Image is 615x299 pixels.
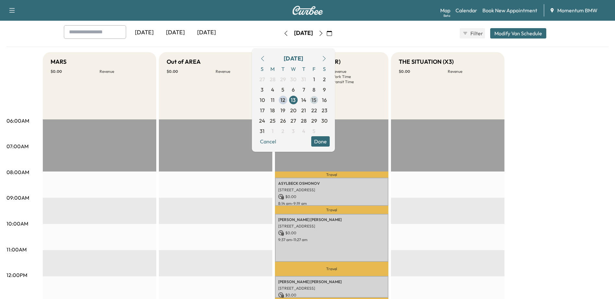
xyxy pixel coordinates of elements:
p: 09:00AM [6,194,29,202]
span: 5 [313,127,315,135]
span: 27 [259,75,265,83]
p: Work Time [332,74,381,79]
span: 31 [301,75,306,83]
span: 7 [302,86,305,94]
span: 14 [301,96,306,104]
button: Done [311,136,330,147]
div: Beta [444,13,450,18]
span: 8 [313,86,315,94]
p: ASYLBECK OSMONOV [278,181,385,186]
span: M [267,64,278,74]
span: 4 [302,127,305,135]
span: 9 [323,86,326,94]
span: 5 [281,86,284,94]
span: 28 [301,117,307,125]
p: Revenue [332,69,381,74]
span: 23 [322,106,327,114]
span: 3 [261,86,264,94]
button: Cancel [257,136,279,147]
span: S [319,64,330,74]
p: Revenue [216,69,265,74]
p: Revenue [100,69,148,74]
p: 9:37 am - 11:27 am [278,237,385,242]
div: [DATE] [191,25,222,40]
div: [DATE] [284,54,303,63]
p: $ 0.00 [278,292,385,298]
button: Modify Van Schedule [490,28,546,39]
h5: Out of AREA [167,57,201,66]
p: $ 0.00 [278,230,385,236]
div: [DATE] [160,25,191,40]
span: 24 [259,117,265,125]
div: [DATE] [294,29,313,37]
button: Filter [460,28,485,39]
span: 3 [292,127,295,135]
span: 13 [291,96,296,104]
p: 11:00AM [6,246,27,253]
p: $ 0.00 [167,69,216,74]
p: 08:00AM [6,168,29,176]
span: 15 [312,96,316,104]
p: Travel [275,262,388,276]
p: 07:00AM [6,142,29,150]
p: [PERSON_NAME] [PERSON_NAME] [278,279,385,284]
a: Calendar [455,6,477,14]
span: 1 [313,75,315,83]
span: 6 [292,86,295,94]
p: 12:00PM [6,271,27,279]
span: 12 [280,96,285,104]
span: T [299,64,309,74]
span: 2 [323,75,326,83]
span: 26 [280,117,286,125]
p: [PERSON_NAME] [PERSON_NAME] [278,217,385,222]
span: Filter [470,29,482,37]
p: Transit Time [332,79,381,84]
p: [STREET_ADDRESS] [278,224,385,229]
span: 17 [260,106,265,114]
span: T [278,64,288,74]
span: 22 [311,106,317,114]
p: 10:00AM [6,220,28,227]
span: Momentum BMW [557,6,597,14]
span: 18 [270,106,275,114]
p: Revenue [448,69,497,74]
span: 16 [322,96,327,104]
span: W [288,64,299,74]
h5: THE SITUATION (X3) [399,57,454,66]
p: Travel [275,172,388,178]
p: $ 0.00 [278,194,385,200]
span: 29 [280,75,286,83]
p: $ 0.00 [399,69,448,74]
p: Travel [275,206,388,214]
span: 31 [260,127,265,135]
span: 29 [311,117,317,125]
p: 06:00AM [6,117,29,125]
span: 19 [280,106,285,114]
span: F [309,64,319,74]
p: [STREET_ADDRESS] [278,187,385,193]
span: 20 [290,106,296,114]
h5: MARS [51,57,66,66]
img: Curbee Logo [292,6,323,15]
span: 28 [270,75,276,83]
span: 10 [260,96,265,104]
span: 30 [321,117,327,125]
span: 1 [272,127,274,135]
span: 4 [271,86,274,94]
a: MapBeta [440,6,450,14]
p: 8:14 am - 9:19 am [278,201,385,206]
span: 27 [290,117,296,125]
p: [STREET_ADDRESS] [278,286,385,291]
span: 21 [301,106,306,114]
a: Book New Appointment [482,6,537,14]
p: $ 0.00 [51,69,100,74]
span: 30 [290,75,296,83]
span: 11 [271,96,275,104]
span: 2 [281,127,284,135]
div: [DATE] [129,25,160,40]
span: 25 [270,117,276,125]
span: S [257,64,267,74]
